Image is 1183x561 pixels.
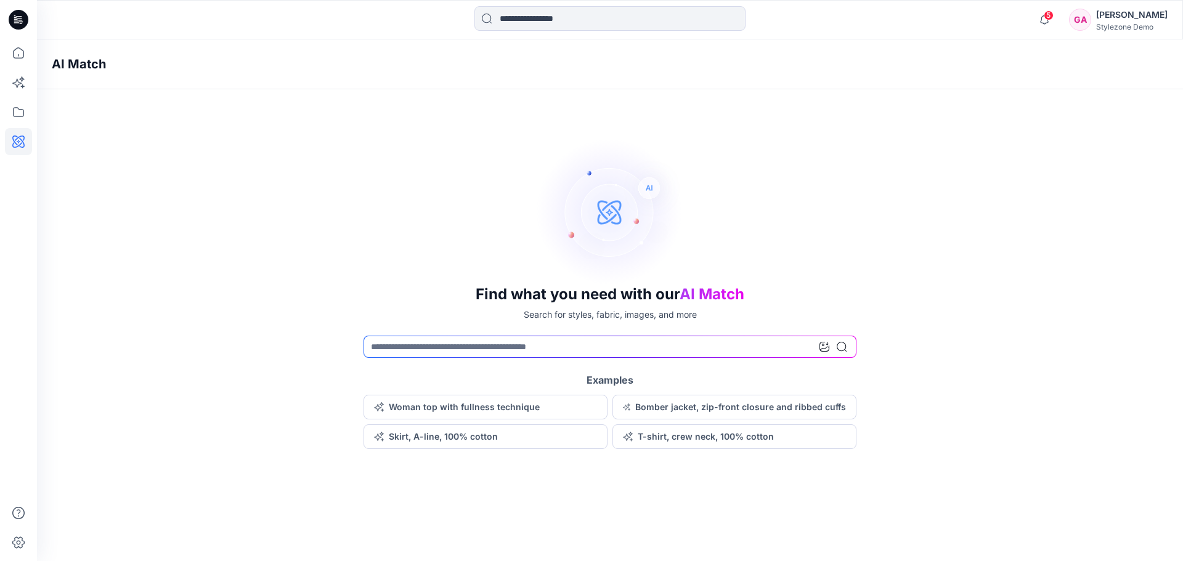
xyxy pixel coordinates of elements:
[1069,9,1091,31] div: GA
[612,395,856,419] button: Bomber jacket, zip-front closure and ribbed cuffs
[364,395,608,419] button: Woman top with fullness technique
[476,286,744,303] h3: Find what you need with our
[612,424,856,449] button: T-shirt, crew neck, 100% cotton
[52,57,106,71] h4: AI Match
[1044,10,1054,20] span: 5
[587,373,633,387] h5: Examples
[536,138,684,286] img: AI Search
[524,308,697,321] p: Search for styles, fabric, images, and more
[364,424,608,449] button: Skirt, A-line, 100% cotton
[680,285,744,303] span: AI Match
[1096,22,1168,31] div: Stylezone Demo
[1096,7,1168,22] div: [PERSON_NAME]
